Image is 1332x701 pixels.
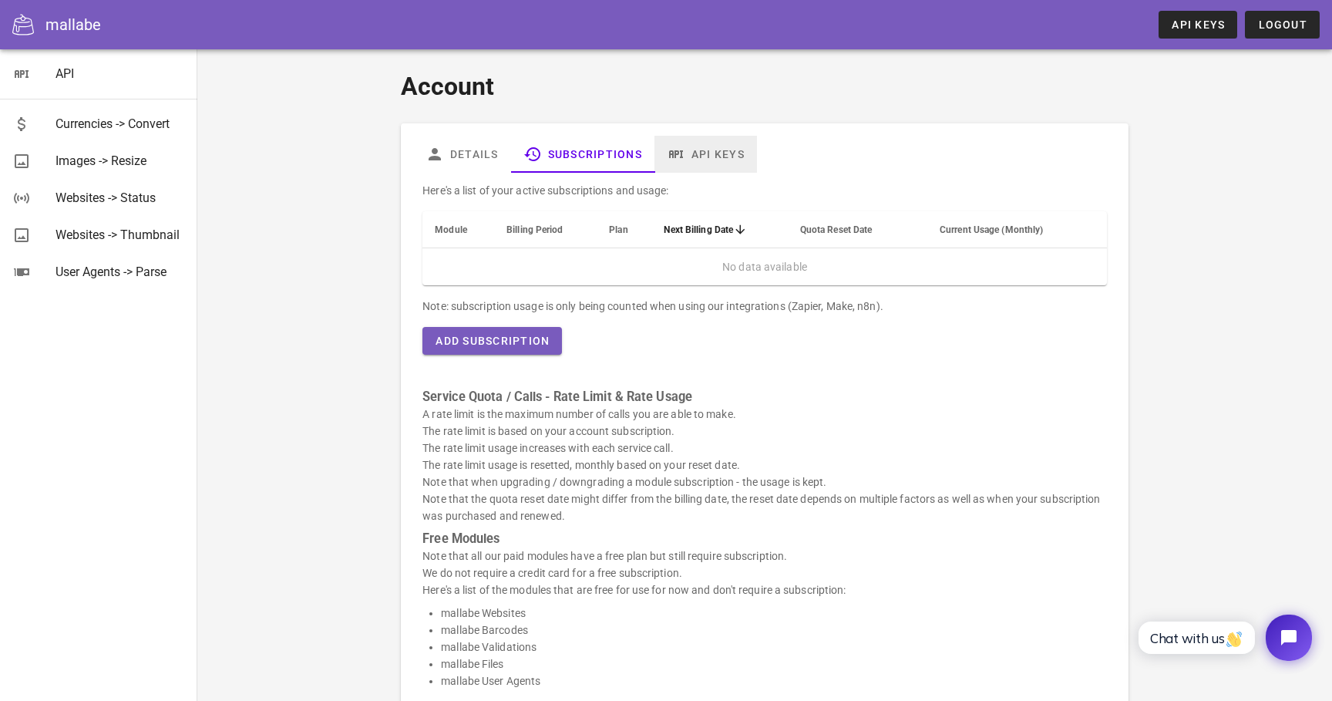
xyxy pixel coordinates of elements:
span: Current Usage (Monthly) [940,224,1043,235]
th: Module [422,211,494,248]
a: API Keys [654,136,757,173]
div: Note: subscription usage is only being counted when using our integrations (Zapier, Make, n8n). [422,298,1106,315]
div: API [55,66,185,81]
button: Logout [1245,11,1320,39]
p: A rate limit is the maximum number of calls you are able to make. The rate limit is based on your... [422,406,1106,524]
p: Note that all our paid modules have a free plan but still require subscription. We do not require... [422,548,1106,598]
iframe: Tidio Chat [1122,602,1325,674]
span: API Keys [1171,19,1225,31]
span: Add Subscription [435,335,550,347]
span: Billing Period [506,224,563,235]
div: mallabe [45,13,101,36]
span: Quota Reset Date [800,224,873,235]
li: mallabe Validations [441,639,1106,656]
a: Subscriptions [511,136,654,173]
h3: Service Quota / Calls - Rate Limit & Rate Usage [422,389,1106,406]
a: API Keys [1159,11,1237,39]
h3: Free Modules [422,531,1106,548]
div: Websites -> Thumbnail [55,227,185,242]
li: mallabe Barcodes [441,622,1106,639]
td: No data available [422,248,1106,285]
li: mallabe Websites [441,605,1106,622]
span: Logout [1257,19,1307,31]
div: Images -> Resize [55,153,185,168]
h1: Account [401,68,1128,105]
span: Plan [609,224,627,235]
th: Plan [597,211,651,248]
li: mallabe User Agents [441,672,1106,689]
th: Current Usage (Monthly): Not sorted. Activate to sort ascending. [927,211,1107,248]
button: Add Subscription [422,327,562,355]
div: Currencies -> Convert [55,116,185,131]
a: Details [413,136,511,173]
div: Websites -> Status [55,190,185,205]
th: Quota Reset Date: Not sorted. Activate to sort ascending. [788,211,927,248]
th: Next Billing Date: Sorted descending. Activate to remove sorting. [651,211,787,248]
span: Module [435,224,467,235]
span: Next Billing Date [664,224,733,235]
th: Billing Period [494,211,597,248]
li: mallabe Files [441,656,1106,672]
p: Here's a list of your active subscriptions and usage: [422,182,1106,199]
div: User Agents -> Parse [55,265,185,279]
